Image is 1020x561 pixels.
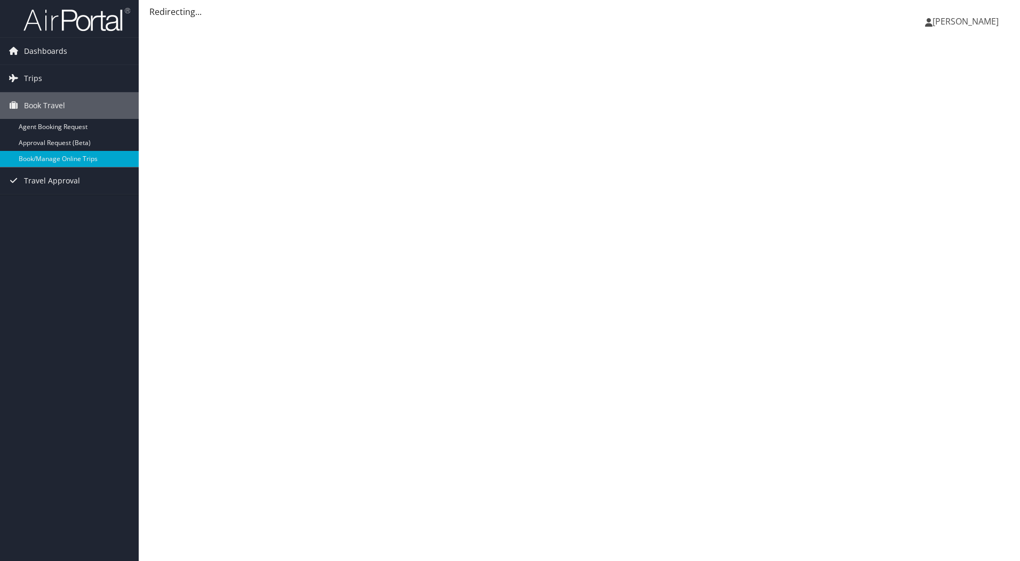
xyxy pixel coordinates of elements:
[24,65,42,92] span: Trips
[23,7,130,32] img: airportal-logo.png
[149,5,1009,18] div: Redirecting...
[24,167,80,194] span: Travel Approval
[24,92,65,119] span: Book Travel
[933,15,999,27] span: [PERSON_NAME]
[925,5,1009,37] a: [PERSON_NAME]
[24,38,67,65] span: Dashboards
